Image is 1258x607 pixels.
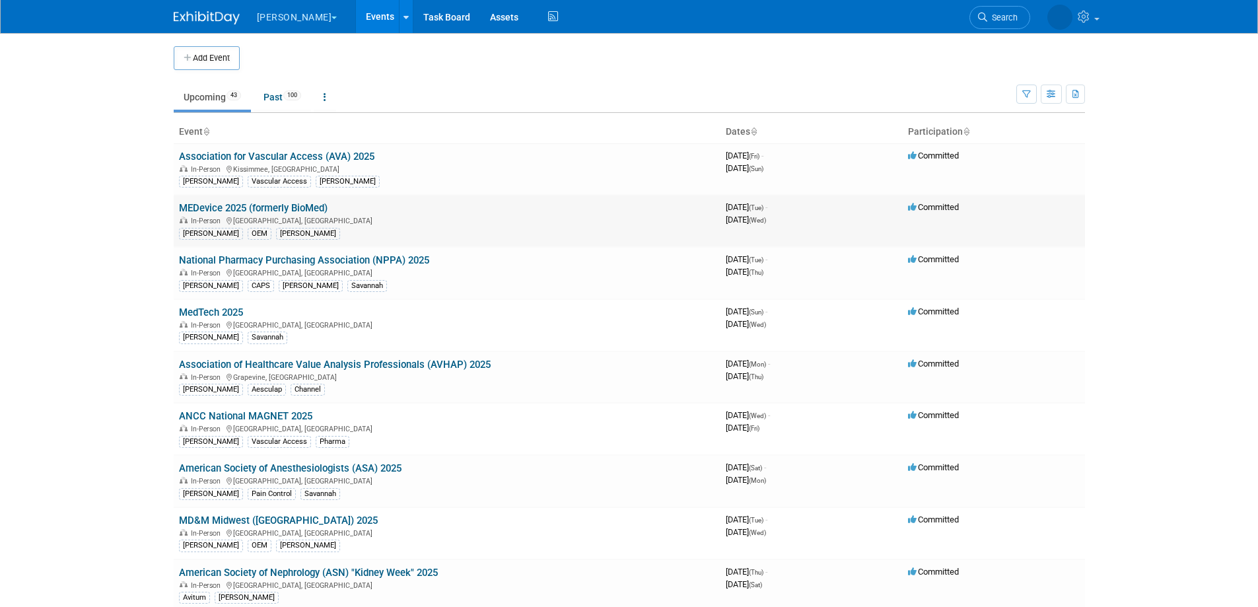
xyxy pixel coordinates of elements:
span: In-Person [191,165,225,174]
th: Event [174,121,720,143]
span: In-Person [191,477,225,485]
div: Savannah [248,332,287,343]
div: [PERSON_NAME] [179,176,243,188]
div: [GEOGRAPHIC_DATA], [GEOGRAPHIC_DATA] [179,475,715,485]
div: [PERSON_NAME] [179,228,243,240]
span: (Tue) [749,517,763,524]
span: [DATE] [726,319,766,329]
span: [DATE] [726,371,763,381]
span: (Sun) [749,308,763,316]
a: Sort by Start Date [750,126,757,137]
div: Vascular Access [248,436,311,448]
span: [DATE] [726,215,766,225]
div: [GEOGRAPHIC_DATA], [GEOGRAPHIC_DATA] [179,267,715,277]
div: [PERSON_NAME] [276,540,340,552]
span: In-Person [191,269,225,277]
span: (Wed) [749,412,766,419]
span: [DATE] [726,515,767,524]
span: [DATE] [726,423,759,433]
th: Dates [720,121,903,143]
img: In-Person Event [180,529,188,536]
div: Savannah [300,488,340,500]
span: - [765,254,767,264]
img: ExhibitDay [174,11,240,24]
span: - [761,151,763,161]
span: - [764,462,766,472]
div: [PERSON_NAME] [279,280,343,292]
span: (Fri) [749,425,759,432]
span: [DATE] [726,527,766,537]
span: (Wed) [749,321,766,328]
span: - [765,515,767,524]
span: (Sun) [749,165,763,172]
span: In-Person [191,529,225,538]
img: In-Person Event [180,165,188,172]
span: (Mon) [749,361,766,368]
span: 43 [227,90,241,100]
span: Committed [908,151,959,161]
a: Upcoming43 [174,85,251,110]
div: Kissimmee, [GEOGRAPHIC_DATA] [179,163,715,174]
a: ANCC National MAGNET 2025 [179,410,312,422]
div: Channel [291,384,325,396]
span: [DATE] [726,151,763,161]
button: Add Event [174,46,240,70]
span: [DATE] [726,202,767,212]
div: OEM [248,228,271,240]
div: [GEOGRAPHIC_DATA], [GEOGRAPHIC_DATA] [179,215,715,225]
div: Pharma [316,436,349,448]
a: MD&M Midwest ([GEOGRAPHIC_DATA]) 2025 [179,515,378,526]
span: Committed [908,515,959,524]
a: MEDevice 2025 (formerly BioMed) [179,202,328,214]
div: CAPS [248,280,274,292]
span: (Wed) [749,217,766,224]
span: Committed [908,306,959,316]
div: [GEOGRAPHIC_DATA], [GEOGRAPHIC_DATA] [179,579,715,590]
a: Sort by Participation Type [963,126,969,137]
span: (Tue) [749,204,763,211]
th: Participation [903,121,1085,143]
span: Committed [908,410,959,420]
span: Committed [908,359,959,369]
span: - [765,567,767,577]
span: [DATE] [726,579,762,589]
span: (Wed) [749,529,766,536]
div: [GEOGRAPHIC_DATA], [GEOGRAPHIC_DATA] [179,319,715,330]
span: [DATE] [726,163,763,173]
img: In-Person Event [180,269,188,275]
div: [PERSON_NAME] [179,384,243,396]
div: [GEOGRAPHIC_DATA], [GEOGRAPHIC_DATA] [179,423,715,433]
span: [DATE] [726,462,766,472]
span: (Thu) [749,569,763,576]
span: (Tue) [749,256,763,264]
a: Association of Healthcare Value Analysis Professionals (AVHAP) 2025 [179,359,491,371]
div: Savannah [347,280,387,292]
div: [PERSON_NAME] [215,592,279,604]
span: (Sat) [749,464,762,472]
a: Past100 [254,85,311,110]
div: [PERSON_NAME] [179,436,243,448]
img: In-Person Event [180,581,188,588]
span: Committed [908,254,959,264]
div: [PERSON_NAME] [179,280,243,292]
span: In-Person [191,217,225,225]
span: In-Person [191,425,225,433]
div: [PERSON_NAME] [179,332,243,343]
a: MedTech 2025 [179,306,243,318]
span: [DATE] [726,267,763,277]
div: Grapevine, [GEOGRAPHIC_DATA] [179,371,715,382]
div: OEM [248,540,271,552]
div: [PERSON_NAME] [179,488,243,500]
span: [DATE] [726,254,767,264]
div: [GEOGRAPHIC_DATA], [GEOGRAPHIC_DATA] [179,527,715,538]
span: In-Person [191,581,225,590]
span: - [765,306,767,316]
img: In-Person Event [180,373,188,380]
div: Aesculap [248,384,286,396]
span: 100 [283,90,301,100]
span: Committed [908,567,959,577]
img: In-Person Event [180,321,188,328]
a: Search [969,6,1030,29]
a: American Society of Nephrology (ASN) "Kidney Week" 2025 [179,567,438,579]
span: [DATE] [726,475,766,485]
